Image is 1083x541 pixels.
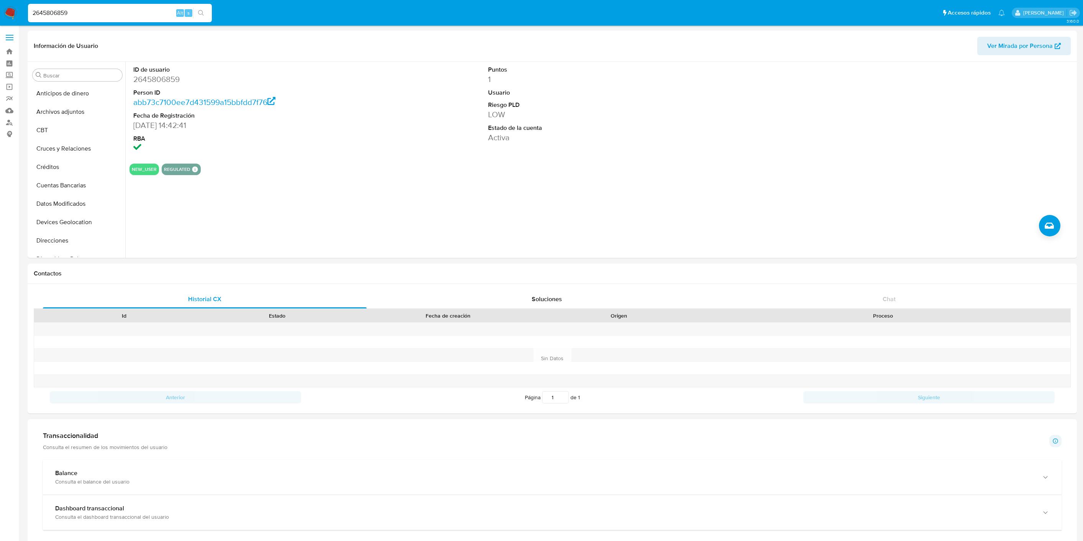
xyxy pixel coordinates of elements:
[548,312,690,320] div: Origen
[206,312,349,320] div: Estado
[532,295,562,303] span: Soluciones
[133,74,362,85] dd: 2645806859
[998,10,1005,16] a: Notificaciones
[488,101,717,109] dt: Riesgo PLD
[701,312,1065,320] div: Proceso
[29,158,125,176] button: Créditos
[29,139,125,158] button: Cruces y Relaciones
[188,295,221,303] span: Historial CX
[133,66,362,74] dt: ID de usuario
[488,109,717,120] dd: LOW
[488,124,717,132] dt: Estado de la cuenta
[34,270,1071,277] h1: Contactos
[36,72,42,78] button: Buscar
[133,97,275,108] a: abb73c7100ee7d431599a15bbfdd7f76
[133,134,362,143] dt: RBA
[948,9,991,17] span: Accesos rápidos
[50,391,301,403] button: Anterior
[488,66,717,74] dt: Puntos
[28,8,212,18] input: Buscar usuario o caso...
[488,74,717,85] dd: 1
[29,84,125,103] button: Anticipos de dinero
[133,111,362,120] dt: Fecha de Registración
[987,37,1053,55] span: Ver Mirada por Persona
[177,9,183,16] span: Alt
[133,120,362,131] dd: [DATE] 14:42:41
[133,89,362,97] dt: Person ID
[34,42,98,50] h1: Información de Usuario
[29,195,125,213] button: Datos Modificados
[488,89,717,97] dt: Usuario
[803,391,1055,403] button: Siguiente
[29,250,125,268] button: Dispositivos Point
[359,312,537,320] div: Fecha de creación
[29,121,125,139] button: CBT
[193,8,209,18] button: search-icon
[883,295,896,303] span: Chat
[53,312,195,320] div: Id
[43,72,119,79] input: Buscar
[578,393,580,401] span: 1
[29,176,125,195] button: Cuentas Bancarias
[29,213,125,231] button: Devices Geolocation
[1069,9,1077,17] a: Salir
[488,132,717,143] dd: Activa
[29,103,125,121] button: Archivos adjuntos
[29,231,125,250] button: Direcciones
[977,37,1071,55] button: Ver Mirada por Persona
[525,391,580,403] span: Página de
[187,9,190,16] span: s
[1023,9,1067,16] p: gregorio.negri@mercadolibre.com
